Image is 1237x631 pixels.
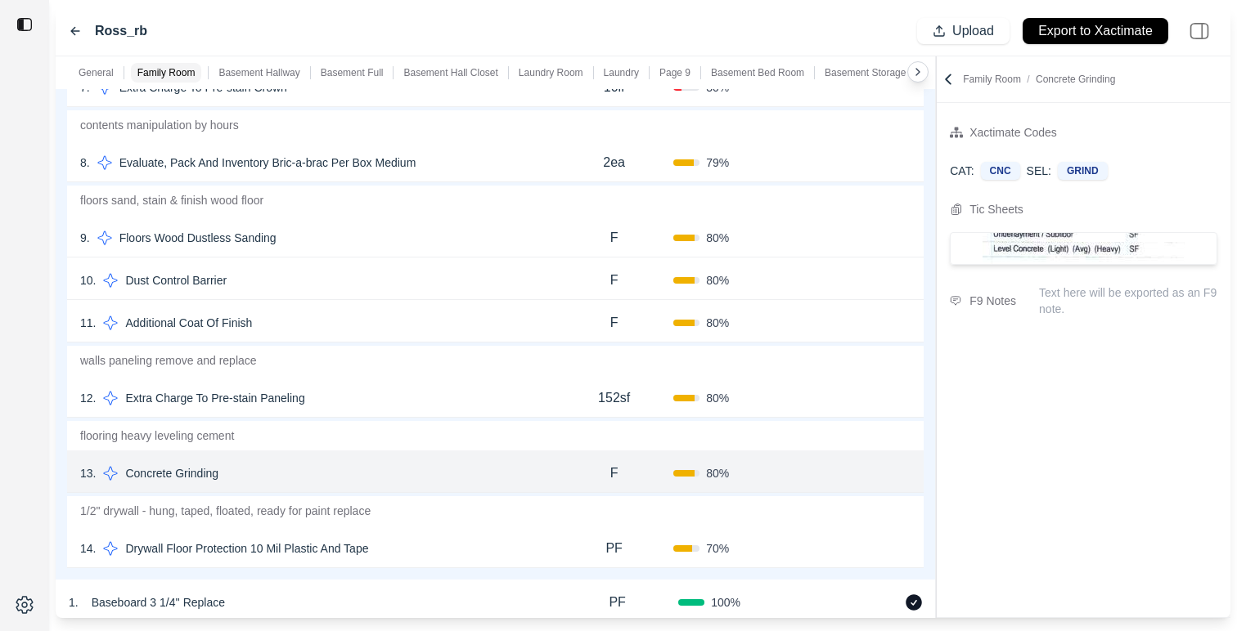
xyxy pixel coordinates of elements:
[80,465,96,481] p: 13 .
[519,66,583,79] p: Laundry Room
[218,66,299,79] p: Basement Hallway
[706,230,729,246] span: 80 %
[119,311,259,334] p: Additional Coat Of Finish
[1036,74,1115,85] span: Concrete Grinding
[1039,284,1217,317] p: Text here will be exported as an F9 note.
[952,22,994,41] p: Upload
[711,66,804,79] p: Basement Bed Room
[825,66,935,79] p: Basement Storage Room
[609,593,625,612] p: PF
[981,162,1020,180] div: CNC
[598,388,630,408] p: 152sf
[969,291,1016,311] div: F9 Notes
[113,226,283,249] p: Floors Wood Dustless Sanding
[67,496,924,526] p: 1/2" drywall - hung, taped, floated, ready for paint replace
[80,540,96,557] p: 14 .
[403,66,497,79] p: Basement Hall Closet
[67,421,924,450] p: flooring heavy leveling cement
[604,66,639,79] p: Laundry
[969,199,1023,219] div: Tic Sheets
[963,73,1115,86] p: Family Room
[706,272,729,289] span: 80 %
[80,154,90,171] p: 8 .
[137,66,196,79] p: Family Room
[610,228,618,248] p: F
[119,537,375,560] p: Drywall Floor Protection 10 Mil Plastic And Tape
[119,269,233,292] p: Dust Control Barrier
[80,315,96,331] p: 11 .
[95,21,147,41] label: Ross_rb
[80,272,96,289] p: 10 .
[610,463,618,483] p: F
[69,594,79,611] p: 1 .
[659,66,690,79] p: Page 9
[67,186,924,215] p: floors sand, stain & finish wood floor
[711,594,740,611] span: 100 %
[1023,18,1168,44] button: Export to Xactimate
[1021,74,1036,85] span: /
[706,465,729,481] span: 80 %
[969,123,1057,142] div: Xactimate Codes
[950,163,974,179] p: CAT:
[950,296,961,306] img: comment
[706,540,729,557] span: 70 %
[113,151,423,174] p: Evaluate, Pack And Inventory Bric-a-brac Per Box Medium
[67,346,924,375] p: walls paneling remove and replace
[610,313,618,333] p: F
[16,16,33,33] img: toggle sidebar
[119,462,225,485] p: Concrete Grinding
[1058,162,1108,180] div: GRIND
[85,591,232,614] p: Baseboard 3 1/4'' Replace
[80,230,90,246] p: 9 .
[706,154,729,171] span: 79 %
[1027,163,1051,179] p: SEL:
[79,66,114,79] p: General
[603,153,625,172] p: 2ea
[983,233,1185,264] img: Cropped Image
[80,390,96,406] p: 12 .
[605,539,622,558] p: PF
[67,110,924,140] p: contents manipulation by hours
[706,315,729,331] span: 80 %
[321,66,384,79] p: Basement Full
[1038,22,1153,41] p: Export to Xactimate
[610,271,618,290] p: F
[1181,13,1217,49] img: right-panel.svg
[119,387,311,409] p: Extra Charge To Pre-stain Paneling
[917,18,1010,44] button: Upload
[706,390,729,406] span: 80 %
